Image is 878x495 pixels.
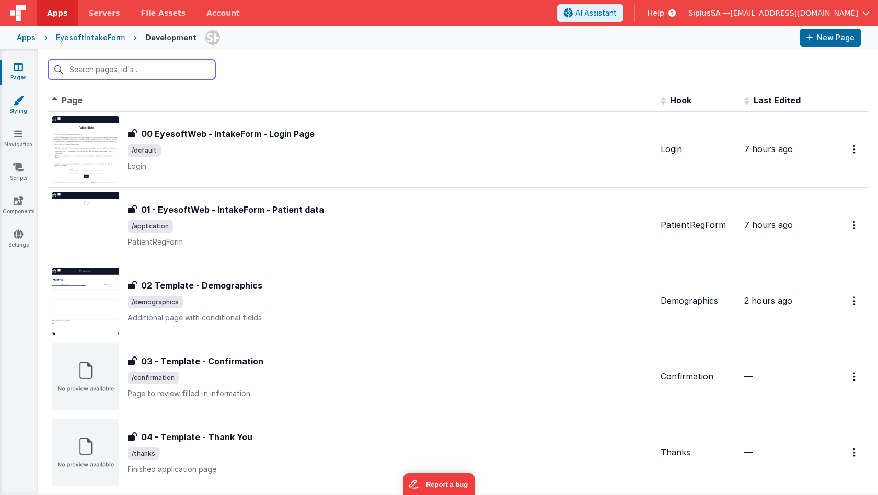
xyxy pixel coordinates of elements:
[128,296,183,308] span: /demographics
[128,464,652,475] p: Finished application page
[730,8,858,18] span: [EMAIL_ADDRESS][DOMAIN_NAME]
[847,139,863,160] button: Options
[141,355,263,367] h3: 03 - Template - Confirmation
[205,30,220,45] img: 03f4c8fd22f9eee00c21fc01fcf07944
[128,313,652,323] p: Additional page with conditional fields
[744,295,792,306] span: 2 hours ago
[141,431,252,443] h3: 04 - Template - Thank You
[688,8,730,18] span: SiplusSA —
[128,144,161,157] span: /default
[128,447,159,460] span: /thanks
[141,203,324,216] h3: 01 - EyesoftWeb - IntakeForm - Patient data
[800,29,861,47] button: New Page
[754,95,801,106] span: Last Edited
[648,8,664,18] span: Help
[744,447,753,457] span: —
[141,128,315,140] h3: 00 EyesoftWeb - IntakeForm - Login Page
[661,219,736,231] div: PatientRegForm
[403,473,475,495] iframe: Marker.io feedback button
[141,8,186,18] span: File Assets
[661,295,736,307] div: Demographics
[661,371,736,383] div: Confirmation
[145,32,197,43] div: Development
[744,220,793,230] span: 7 hours ago
[88,8,120,18] span: Servers
[661,446,736,458] div: Thanks
[128,220,173,233] span: /application
[141,279,262,292] h3: 02 Template - Demographics
[128,372,179,384] span: /confirmation
[847,442,863,463] button: Options
[670,95,691,106] span: Hook
[688,8,870,18] button: SiplusSA — [EMAIL_ADDRESS][DOMAIN_NAME]
[62,95,83,106] span: Page
[744,144,793,154] span: 7 hours ago
[744,371,753,382] span: —
[847,290,863,312] button: Options
[17,32,36,43] div: Apps
[56,32,125,43] div: EyesoftIntakeForm
[575,8,617,18] span: AI Assistant
[661,143,736,155] div: Login
[128,161,652,171] p: Login
[847,214,863,236] button: Options
[128,237,652,247] p: PatientRegForm
[48,60,215,79] input: Search pages, id's ...
[128,388,652,399] p: Page to review filled-in information
[847,366,863,387] button: Options
[47,8,67,18] span: Apps
[557,4,623,22] button: AI Assistant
